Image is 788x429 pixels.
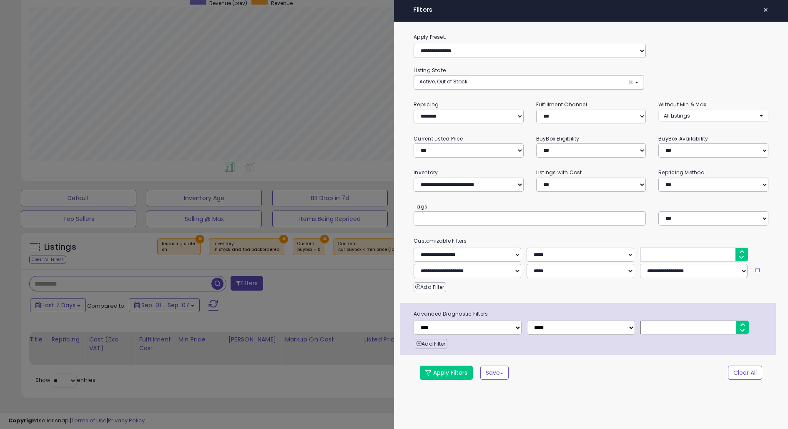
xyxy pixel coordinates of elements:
small: Inventory [414,169,438,176]
small: Repricing [414,101,439,108]
button: × [760,4,772,16]
small: Listings with Cost [536,169,582,176]
small: Without Min & Max [658,101,706,108]
button: Apply Filters [420,366,473,380]
label: Apply Preset: [407,33,775,42]
small: BuyBox Availability [658,135,708,142]
small: Repricing Method [658,169,705,176]
span: × [628,78,633,87]
button: Add Filter [415,339,447,349]
span: × [763,4,768,16]
button: Save [480,366,509,380]
button: Add Filter [414,282,446,292]
span: Advanced Diagnostic Filters [407,309,776,319]
button: Clear All [728,366,762,380]
small: Tags [407,202,775,211]
small: Current Listed Price [414,135,463,142]
button: All Listings [658,110,768,122]
h4: Filters [414,6,768,13]
small: Listing State [414,67,446,74]
small: Customizable Filters [407,236,775,246]
span: All Listings [664,112,690,119]
small: BuyBox Eligibility [536,135,580,142]
button: Active, Out of Stock × [414,75,644,89]
small: Fulfillment Channel [536,101,587,108]
span: Active, Out of Stock [419,78,467,85]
